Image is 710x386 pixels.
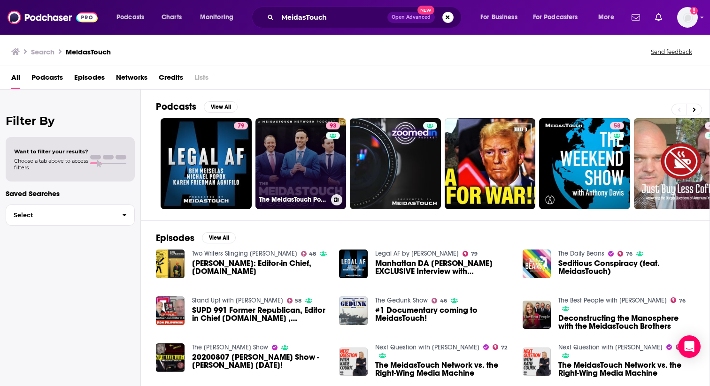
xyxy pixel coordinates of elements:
img: Deconstructing the Manosphere with the MeidasTouch Brothers [523,301,551,329]
h2: Episodes [156,232,194,244]
a: All [11,70,20,89]
span: Podcasts [116,11,144,24]
a: Charts [155,10,187,25]
h3: The MeidasTouch Podcast [259,196,327,204]
button: open menu [110,10,156,25]
span: More [598,11,614,24]
span: 76 [626,252,633,256]
h3: MeidasTouch [66,47,111,56]
a: 79 [161,118,252,209]
a: 46 [432,298,447,303]
button: open menu [193,10,246,25]
a: Ron Filipowski: Editor-in Chief, MeidasTouch.com [192,259,328,275]
a: Next Question with Katie Couric [558,343,663,351]
img: The MeidasTouch Network vs. the Right-Wing Media Machine [523,348,551,376]
span: 72 [501,346,507,350]
p: Saved Searches [6,189,135,198]
h2: Filter By [6,114,135,128]
button: open menu [474,10,529,25]
a: Deconstructing the Manosphere with the MeidasTouch Brothers [558,314,695,330]
span: 79 [238,121,244,131]
input: Search podcasts, credits, & more... [278,10,387,25]
svg: Add a profile image [690,7,698,15]
div: Search podcasts, credits, & more... [261,7,471,28]
button: Show profile menu [677,7,698,28]
a: 72 [676,344,690,350]
span: 58 [295,299,301,303]
span: Manhattan DA [PERSON_NAME] EXCLUSIVE Interview with [PERSON_NAME] [375,259,511,275]
span: Logged in as samharazin [677,7,698,28]
a: PodcastsView All [156,101,238,113]
span: New [417,6,434,15]
span: 76 [679,299,686,303]
h2: Podcasts [156,101,196,113]
a: The Daily Beans [558,250,604,257]
img: 20200807 Nicole Sandler Show - MeidasTouch Friday! [156,343,185,372]
button: Open AdvancedNew [387,12,435,23]
a: Show notifications dropdown [628,9,644,25]
h3: Search [31,47,54,56]
a: Podcasts [31,70,63,89]
span: Monitoring [200,11,233,24]
span: 46 [440,299,447,303]
a: Legal AF by MeidasTouch [375,250,459,257]
a: Two Writers Slinging Yang [192,250,297,257]
span: 58 [614,121,620,131]
a: #1 Documentary coming to MeidasTouch! [339,296,368,325]
span: 48 [309,252,316,256]
span: Charts [162,11,182,24]
a: The Gedunk Show [375,296,428,304]
a: SUPD 991 Former Republican, Editor in Chief MeidasTouch.com , Ron Filipkowski [192,306,328,322]
a: Episodes [74,70,105,89]
a: The Best People with Nicolle Wallace [558,296,667,304]
span: For Podcasters [533,11,578,24]
button: View All [202,232,236,243]
a: Seditious Conspiracy (feat. MeidasTouch) [558,259,695,275]
img: SUPD 991 Former Republican, Editor in Chief MeidasTouch.com , Ron Filipkowski [156,296,185,325]
a: Credits [159,70,183,89]
span: Choose a tab above to access filters. [14,158,88,171]
img: The MeidasTouch Network vs. the Right-Wing Media Machine [339,348,368,376]
a: 58 [539,118,630,209]
button: open menu [527,10,592,25]
span: 93 [330,121,336,131]
span: #1 Documentary coming to MeidasTouch! [375,306,511,322]
img: User Profile [677,7,698,28]
button: Select [6,204,135,226]
button: View All [204,101,238,113]
a: 93 [326,122,340,129]
span: Select [6,212,115,218]
a: The MeidasTouch Network vs. the Right-Wing Media Machine [375,361,511,377]
a: 79 [463,251,478,257]
div: Open Intercom Messenger [678,335,701,358]
button: Send feedback [648,48,695,56]
a: Networks [116,70,147,89]
a: 93The MeidasTouch Podcast [255,118,347,209]
a: 72 [493,344,507,350]
img: Manhattan DA Alvin Bragg EXCLUSIVE Interview with MeidasTouch [339,250,368,278]
span: For Business [480,11,517,24]
a: Seditious Conspiracy (feat. MeidasTouch) [523,250,551,278]
a: 48 [301,251,316,257]
span: Lists [194,70,208,89]
a: 76 [617,251,633,257]
a: The MeidasTouch Network vs. the Right-Wing Media Machine [558,361,695,377]
a: EpisodesView All [156,232,236,244]
img: Ron Filipowski: Editor-in Chief, MeidasTouch.com [156,250,185,278]
button: open menu [592,10,626,25]
span: Want to filter your results? [14,148,88,155]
